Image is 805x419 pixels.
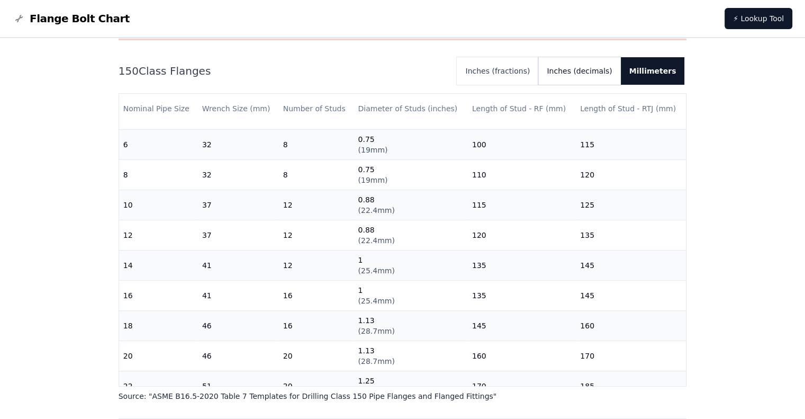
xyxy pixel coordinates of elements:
[576,250,686,280] td: 145
[468,129,576,159] td: 100
[354,310,467,341] td: 1.13
[576,190,686,220] td: 125
[576,159,686,190] td: 120
[354,220,467,250] td: 0.88
[354,129,467,159] td: 0.75
[279,129,354,159] td: 8
[119,94,198,124] th: Nominal Pipe Size
[468,341,576,371] td: 160
[119,341,198,371] td: 20
[119,159,198,190] td: 8
[576,280,686,310] td: 145
[279,159,354,190] td: 8
[13,12,25,25] img: Flange Bolt Chart Logo
[198,250,279,280] td: 41
[576,94,686,124] th: Length of Stud - RTJ (mm)
[279,310,354,341] td: 16
[354,280,467,310] td: 1
[198,94,279,124] th: Wrench Size (mm)
[358,266,394,275] span: ( 25.4mm )
[354,250,467,280] td: 1
[468,371,576,401] td: 170
[119,250,198,280] td: 14
[119,391,687,402] p: Source: " ASME B16.5-2020 Table 7 Templates for Drilling Class 150 Pipe Flanges and Flanged Fitti...
[198,190,279,220] td: 37
[457,57,538,85] button: Inches (fractions)
[279,341,354,371] td: 20
[576,371,686,401] td: 185
[119,310,198,341] td: 18
[576,129,686,159] td: 115
[354,159,467,190] td: 0.75
[621,57,685,85] button: Millimeters
[279,250,354,280] td: 12
[354,190,467,220] td: 0.88
[198,310,279,341] td: 46
[119,129,198,159] td: 6
[279,220,354,250] td: 12
[119,190,198,220] td: 10
[358,206,394,215] span: ( 22.4mm )
[468,280,576,310] td: 135
[468,94,576,124] th: Length of Stud - RF (mm)
[468,159,576,190] td: 110
[538,57,620,85] button: Inches (decimals)
[468,310,576,341] td: 145
[119,220,198,250] td: 12
[279,190,354,220] td: 12
[198,129,279,159] td: 32
[468,220,576,250] td: 120
[358,236,394,245] span: ( 22.4mm )
[468,250,576,280] td: 135
[354,371,467,401] td: 1.25
[358,146,387,154] span: ( 19mm )
[279,371,354,401] td: 20
[13,11,130,26] a: Flange Bolt Chart LogoFlange Bolt Chart
[354,94,467,124] th: Diameter of Studs (inches)
[198,371,279,401] td: 51
[576,341,686,371] td: 170
[279,280,354,310] td: 16
[358,327,394,335] span: ( 28.7mm )
[725,8,792,29] a: ⚡ Lookup Tool
[30,11,130,26] span: Flange Bolt Chart
[576,310,686,341] td: 160
[198,280,279,310] td: 41
[198,159,279,190] td: 32
[354,341,467,371] td: 1.13
[279,94,354,124] th: Number of Studs
[119,371,198,401] td: 22
[576,220,686,250] td: 135
[198,220,279,250] td: 37
[358,297,394,305] span: ( 25.4mm )
[198,341,279,371] td: 46
[119,64,449,78] h2: 150 Class Flanges
[358,357,394,365] span: ( 28.7mm )
[468,190,576,220] td: 115
[119,280,198,310] td: 16
[358,176,387,184] span: ( 19mm )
